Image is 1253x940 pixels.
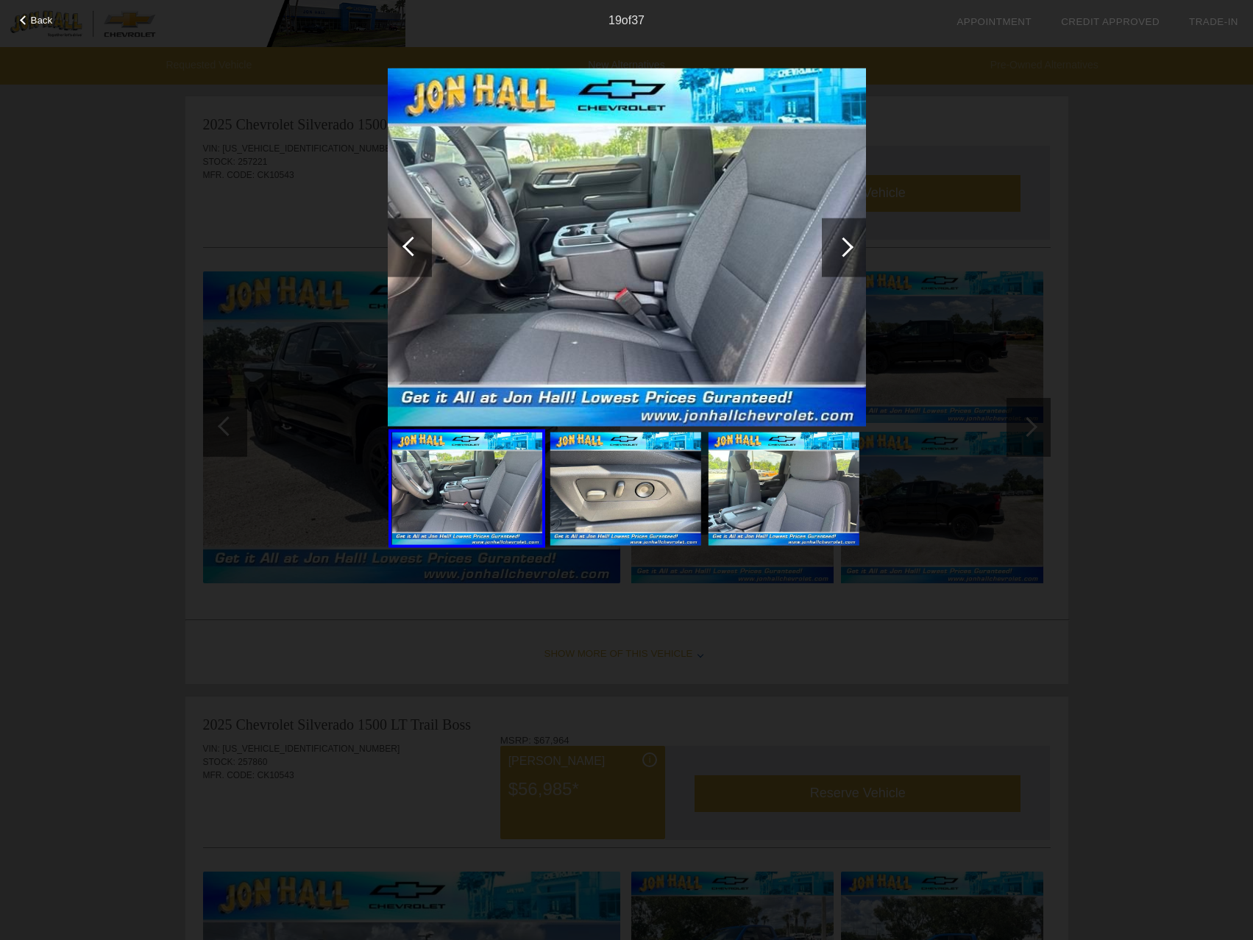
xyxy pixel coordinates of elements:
[1061,16,1160,27] a: Credit Approved
[550,432,700,546] img: 20.jpg
[608,14,622,26] span: 19
[31,15,53,26] span: Back
[956,16,1032,27] a: Appointment
[631,14,645,26] span: 37
[708,432,859,546] img: 21.jpg
[388,68,866,427] img: 19.jpg
[1189,16,1238,27] a: Trade-In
